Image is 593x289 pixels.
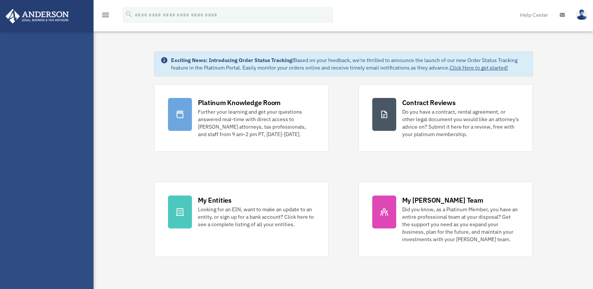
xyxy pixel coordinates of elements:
img: User Pic [576,9,587,20]
a: Contract Reviews Do you have a contract, rental agreement, or other legal document you would like... [358,84,533,152]
img: Anderson Advisors Platinum Portal [3,9,71,24]
div: Looking for an EIN, want to make an update to an entity, or sign up for a bank account? Click her... [198,206,315,228]
div: Further your learning and get your questions answered real-time with direct access to [PERSON_NAM... [198,108,315,138]
a: Platinum Knowledge Room Further your learning and get your questions answered real-time with dire... [154,84,328,152]
div: My [PERSON_NAME] Team [402,196,483,205]
div: Contract Reviews [402,98,456,107]
a: My [PERSON_NAME] Team Did you know, as a Platinum Member, you have an entire professional team at... [358,182,533,257]
a: menu [101,13,110,19]
div: Do you have a contract, rental agreement, or other legal document you would like an attorney's ad... [402,108,519,138]
div: Did you know, as a Platinum Member, you have an entire professional team at your disposal? Get th... [402,206,519,243]
i: menu [101,10,110,19]
strong: Exciting News: Introducing Order Status Tracking! [171,57,294,64]
a: My Entities Looking for an EIN, want to make an update to an entity, or sign up for a bank accoun... [154,182,328,257]
i: search [125,10,133,18]
div: Based on your feedback, we're thrilled to announce the launch of our new Order Status Tracking fe... [171,56,526,71]
a: Click Here to get started! [450,64,508,71]
div: Platinum Knowledge Room [198,98,281,107]
div: My Entities [198,196,232,205]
